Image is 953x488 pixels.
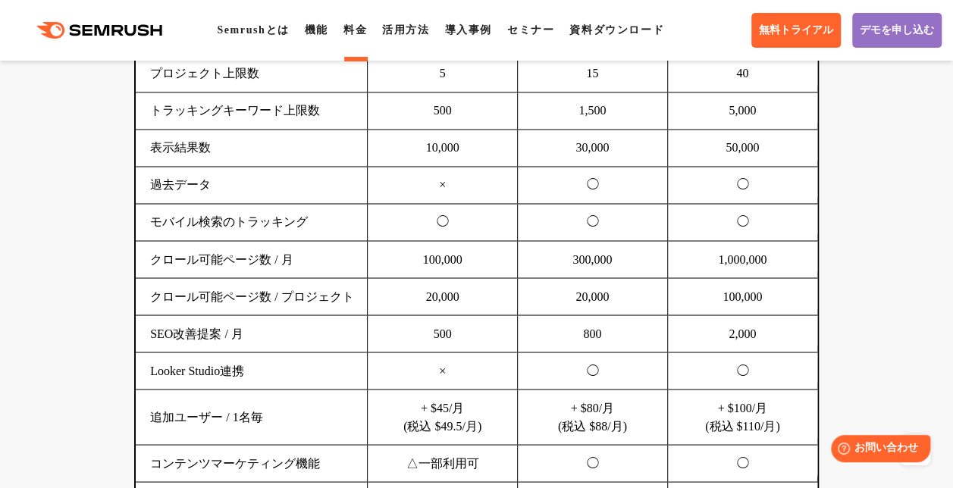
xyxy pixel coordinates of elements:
[517,241,667,278] td: 300,000
[444,24,491,36] a: 導入事例
[667,389,817,445] td: + $100/月 (税込 $110/月)
[368,352,518,389] td: ×
[368,315,518,352] td: 500
[667,445,817,482] td: ◯
[368,278,518,315] td: 20,000
[517,315,667,352] td: 800
[759,23,833,37] span: 無料トライアル
[667,92,817,130] td: 5,000
[136,352,368,389] td: Looker Studio連携
[517,278,667,315] td: 20,000
[517,92,667,130] td: 1,500
[667,241,817,278] td: 1,000,000
[136,241,368,278] td: クロール可能ページ数 / 月
[136,204,368,241] td: モバイル検索のトラッキング
[751,13,841,48] a: 無料トライアル
[667,55,817,92] td: 40
[517,167,667,204] td: ◯
[667,315,817,352] td: 2,000
[667,352,817,389] td: ◯
[667,167,817,204] td: ◯
[382,24,429,36] a: 活用方法
[136,445,368,482] td: コンテンツマーケティング機能
[217,24,289,36] a: Semrushとは
[517,204,667,241] td: ◯
[860,23,934,37] span: デモを申し込む
[368,241,518,278] td: 100,000
[368,167,518,204] td: ×
[368,130,518,167] td: 10,000
[507,24,554,36] a: セミナー
[667,204,817,241] td: ◯
[517,130,667,167] td: 30,000
[136,167,368,204] td: 過去データ
[136,315,368,352] td: SEO改善提案 / 月
[818,429,936,471] iframe: Help widget launcher
[517,352,667,389] td: ◯
[368,445,518,482] td: △一部利用可
[136,278,368,315] td: クロール可能ページ数 / プロジェクト
[136,92,368,130] td: トラッキングキーワード上限数
[136,389,368,445] td: 追加ユーザー / 1名毎
[517,55,667,92] td: 15
[517,389,667,445] td: + $80/月 (税込 $88/月)
[368,204,518,241] td: ◯
[136,55,368,92] td: プロジェクト上限数
[136,130,368,167] td: 表示結果数
[667,130,817,167] td: 50,000
[368,55,518,92] td: 5
[569,24,664,36] a: 資料ダウンロード
[852,13,942,48] a: デモを申し込む
[343,24,367,36] a: 料金
[368,389,518,445] td: + $45/月 (税込 $49.5/月)
[305,24,328,36] a: 機能
[368,92,518,130] td: 500
[517,445,667,482] td: ◯
[667,278,817,315] td: 100,000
